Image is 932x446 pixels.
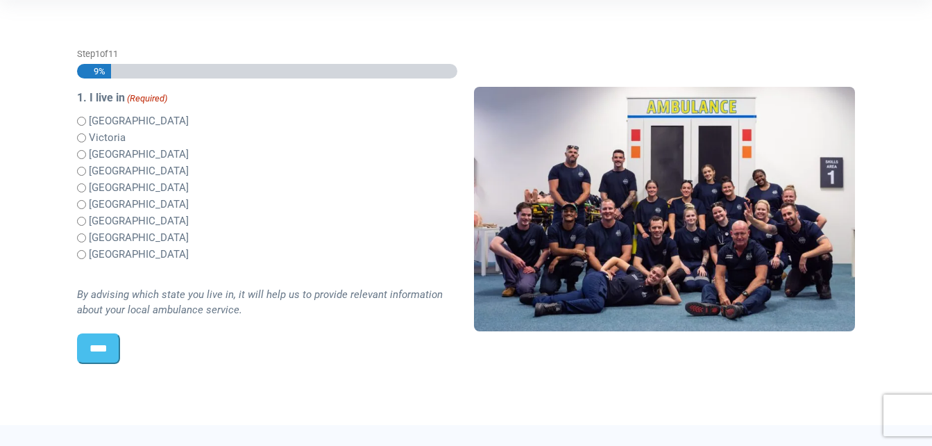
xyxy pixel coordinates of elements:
label: [GEOGRAPHIC_DATA] [89,180,189,196]
span: (Required) [126,92,168,106]
p: Step of [77,47,458,60]
label: [GEOGRAPHIC_DATA] [89,230,189,246]
label: [GEOGRAPHIC_DATA] [89,213,189,229]
i: By advising which state you live in, it will help us to provide relevant information about your l... [77,288,443,317]
label: [GEOGRAPHIC_DATA] [89,247,189,263]
legend: 1. I live in [77,90,458,106]
label: [GEOGRAPHIC_DATA] [89,197,189,213]
span: 9% [87,64,105,79]
span: 11 [108,49,118,59]
label: [GEOGRAPHIC_DATA] [89,113,189,129]
label: Victoria [89,130,126,146]
label: [GEOGRAPHIC_DATA] [89,163,189,179]
label: [GEOGRAPHIC_DATA] [89,147,189,163]
span: 1 [95,49,100,59]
